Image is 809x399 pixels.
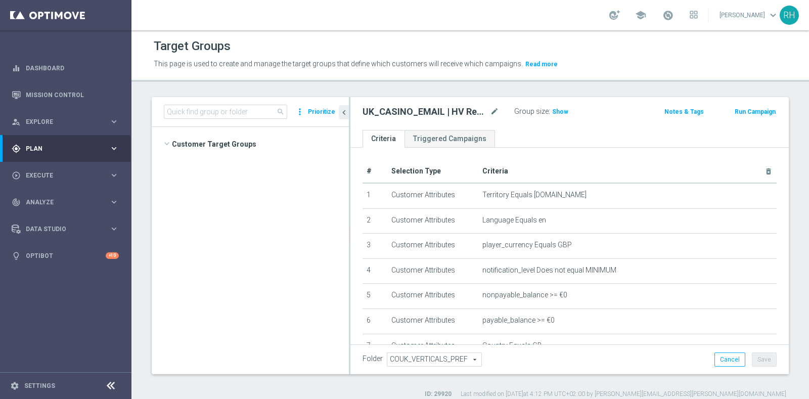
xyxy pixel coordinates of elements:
h1: Target Groups [154,39,231,54]
div: Optibot [12,242,119,269]
i: keyboard_arrow_right [109,170,119,180]
i: settings [10,381,19,390]
button: Run Campaign [734,106,777,117]
button: equalizer Dashboard [11,64,119,72]
td: Customer Attributes [387,308,478,334]
label: Folder [363,354,383,363]
button: Cancel [714,352,745,367]
div: Analyze [12,198,109,207]
td: Customer Attributes [387,183,478,208]
span: Plan [26,146,109,152]
button: Prioritize [306,105,337,119]
label: ID: 29920 [425,390,452,398]
td: Customer Attributes [387,334,478,359]
i: keyboard_arrow_right [109,144,119,153]
i: chevron_left [339,108,349,117]
button: Data Studio keyboard_arrow_right [11,225,119,233]
span: Customer Target Groups [172,137,349,151]
a: Dashboard [26,55,119,81]
td: 3 [363,234,387,259]
span: search [277,108,285,116]
span: Data Studio [26,226,109,232]
span: keyboard_arrow_down [768,10,779,21]
td: 1 [363,183,387,208]
i: more_vert [295,105,305,119]
td: Customer Attributes [387,234,478,259]
td: 6 [363,308,387,334]
span: Show [552,108,568,115]
span: school [635,10,646,21]
button: Read more [524,59,559,70]
span: Analyze [26,199,109,205]
a: Mission Control [26,81,119,108]
div: Mission Control [12,81,119,108]
button: gps_fixed Plan keyboard_arrow_right [11,145,119,153]
td: Customer Attributes [387,208,478,234]
th: Selection Type [387,160,478,183]
span: Country Equals GB [482,341,542,350]
td: Customer Attributes [387,284,478,309]
label: Last modified on [DATE] at 4:12 PM UTC+02:00 by [PERSON_NAME][EMAIL_ADDRESS][PERSON_NAME][DOMAIN_... [461,390,786,398]
input: Quick find group or folder [164,105,287,119]
span: Explore [26,119,109,125]
i: delete_forever [765,167,773,175]
i: equalizer [12,64,21,73]
i: gps_fixed [12,144,21,153]
button: lightbulb Optibot +10 [11,252,119,260]
button: track_changes Analyze keyboard_arrow_right [11,198,119,206]
div: Data Studio [12,225,109,234]
a: Criteria [363,130,404,148]
button: play_circle_outline Execute keyboard_arrow_right [11,171,119,180]
i: mode_edit [490,106,499,118]
span: Criteria [482,167,508,175]
div: Execute [12,171,109,180]
span: This page is used to create and manage the target groups that define which customers will receive... [154,60,523,68]
th: # [363,160,387,183]
td: 7 [363,334,387,359]
h2: UK_CASINO_EMAIL | HV Reactivation | Not active 2025 | 50GBP Bonus [363,106,488,118]
i: person_search [12,117,21,126]
i: keyboard_arrow_right [109,197,119,207]
button: Save [752,352,777,367]
button: Mission Control [11,91,119,99]
a: Triggered Campaigns [404,130,495,148]
i: track_changes [12,198,21,207]
div: Explore [12,117,109,126]
button: person_search Explore keyboard_arrow_right [11,118,119,126]
div: +10 [106,252,119,259]
div: Plan [12,144,109,153]
label: Group size [514,107,549,116]
i: play_circle_outline [12,171,21,180]
a: [PERSON_NAME]keyboard_arrow_down [718,8,780,23]
i: keyboard_arrow_right [109,224,119,234]
a: Optibot [26,242,106,269]
button: Notes & Tags [663,106,705,117]
div: RH [780,6,799,25]
div: Dashboard [12,55,119,81]
td: 2 [363,208,387,234]
span: player_currency Equals GBP [482,241,572,249]
td: 4 [363,258,387,284]
span: Language Equals en [482,216,546,225]
a: Settings [24,383,55,389]
span: payable_balance >= €0 [482,316,555,325]
label: : [549,107,550,116]
i: lightbulb [12,251,21,260]
span: notification_level Does not equal MINIMUM [482,266,616,275]
span: nonpayable_balance >= €0 [482,291,567,299]
span: Execute [26,172,109,179]
i: keyboard_arrow_right [109,117,119,126]
td: 5 [363,284,387,309]
button: chevron_left [339,105,349,119]
span: Territory Equals [DOMAIN_NAME] [482,191,587,199]
td: Customer Attributes [387,258,478,284]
